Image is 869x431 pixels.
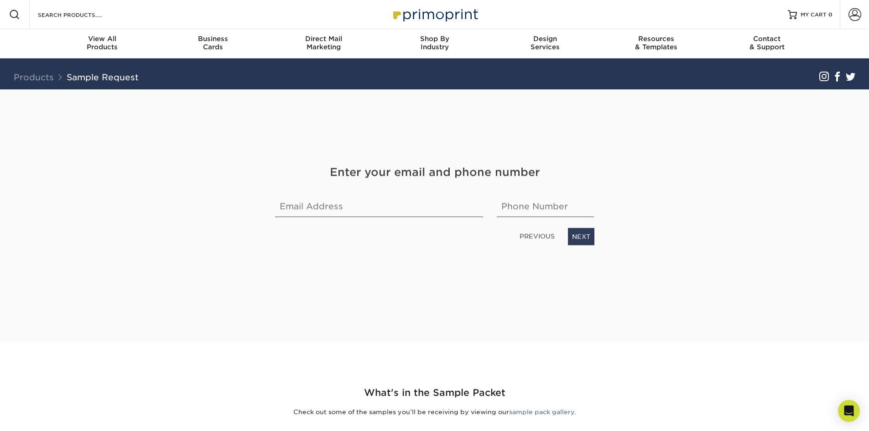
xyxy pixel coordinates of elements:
span: Shop By [379,35,490,43]
div: Open Intercom Messenger [838,400,860,422]
a: sample pack gallery [509,408,574,415]
a: PREVIOUS [516,229,558,244]
p: Check out some of the samples you’ll be receiving by viewing our . [168,407,702,416]
a: BusinessCards [157,29,268,58]
span: Contact [712,35,822,43]
div: Industry [379,35,490,51]
span: Resources [601,35,712,43]
span: Business [157,35,268,43]
h2: What's in the Sample Packet [168,386,702,400]
span: View All [47,35,158,43]
a: Resources& Templates [601,29,712,58]
a: Sample Request [67,72,139,82]
a: Contact& Support [712,29,822,58]
img: Primoprint [389,5,480,24]
div: Marketing [268,35,379,51]
div: & Support [712,35,822,51]
input: SEARCH PRODUCTS..... [37,9,126,20]
a: Direct MailMarketing [268,29,379,58]
div: Cards [157,35,268,51]
div: Products [47,35,158,51]
span: Direct Mail [268,35,379,43]
span: Design [490,35,601,43]
a: NEXT [568,228,594,245]
h4: Enter your email and phone number [275,164,594,181]
div: & Templates [601,35,712,51]
span: 0 [828,11,833,18]
span: MY CART [801,11,827,19]
a: DesignServices [490,29,601,58]
a: Shop ByIndustry [379,29,490,58]
div: Services [490,35,601,51]
a: Products [14,72,54,82]
a: View AllProducts [47,29,158,58]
